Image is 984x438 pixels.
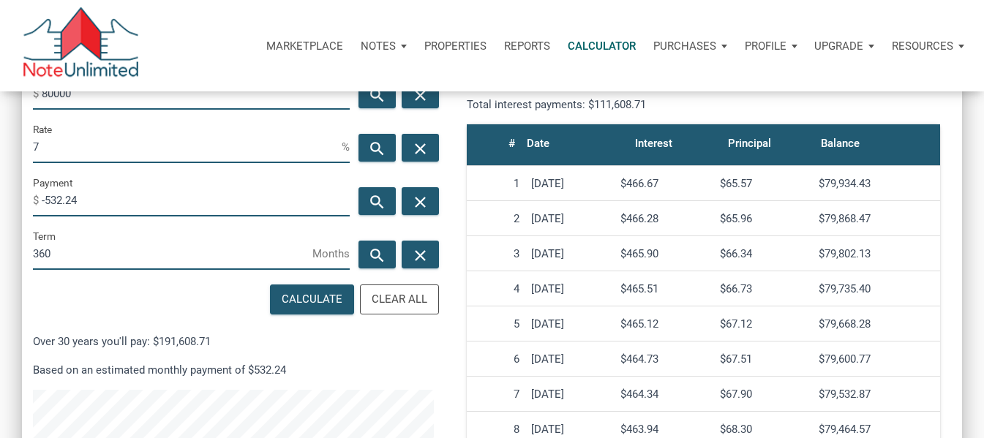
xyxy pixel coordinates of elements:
div: $66.73 [720,282,808,295]
div: [DATE] [531,388,609,401]
button: Reports [495,24,559,68]
div: Interest [635,133,672,154]
div: $68.30 [720,423,808,436]
div: $463.94 [620,423,708,436]
div: Balance [821,133,860,154]
i: close [412,139,429,157]
div: [DATE] [531,282,609,295]
a: Calculator [559,24,645,68]
p: Resources [892,39,953,53]
span: Months [312,242,350,265]
i: search [368,246,386,264]
i: close [412,192,429,211]
button: Profile [736,24,806,68]
p: Total interest payments: $111,608.71 [467,96,692,113]
div: $79,868.47 [819,212,934,225]
div: $464.73 [620,352,708,366]
i: search [368,86,386,104]
input: Term [33,237,312,270]
p: Reports [504,39,550,53]
button: search [358,241,396,268]
i: search [368,139,386,157]
div: Date [527,133,549,154]
div: $464.34 [620,388,708,401]
i: close [412,86,429,104]
div: [DATE] [531,423,609,436]
button: search [358,80,396,108]
div: [DATE] [531,247,609,260]
p: Properties [424,39,487,53]
button: Purchases [645,24,736,68]
div: $465.12 [620,317,708,331]
img: NoteUnlimited [22,7,140,84]
div: [DATE] [531,317,609,331]
div: $65.96 [720,212,808,225]
div: $79,600.77 [819,352,934,366]
p: Notes [361,39,396,53]
i: search [368,192,386,211]
p: Purchases [653,39,716,53]
div: [DATE] [531,177,609,190]
div: $66.34 [720,247,808,260]
div: $466.67 [620,177,708,190]
label: Payment [33,174,72,192]
div: $79,464.57 [819,423,934,436]
span: % [342,135,350,159]
div: $79,735.40 [819,282,934,295]
div: 6 [473,352,519,366]
input: Balance [42,77,350,110]
button: close [402,187,439,215]
div: 2 [473,212,519,225]
div: $67.12 [720,317,808,331]
button: Marketplace [258,24,352,68]
button: close [402,80,439,108]
div: Principal [728,133,771,154]
button: Clear All [360,284,439,314]
button: close [402,241,439,268]
div: $79,532.87 [819,388,934,401]
div: 4 [473,282,519,295]
span: $ [33,189,42,212]
input: Rate [33,130,342,163]
button: Notes [352,24,416,68]
div: 7 [473,388,519,401]
button: search [358,134,396,162]
button: close [402,134,439,162]
button: Upgrade [805,24,883,68]
div: $79,802.13 [819,247,934,260]
p: Calculator [568,39,636,53]
div: $466.28 [620,212,708,225]
input: Payment [42,184,350,216]
div: $79,668.28 [819,317,934,331]
div: [DATE] [531,352,609,366]
button: Resources [883,24,973,68]
i: close [412,246,429,264]
div: $67.90 [720,388,808,401]
span: $ [33,82,42,105]
label: Rate [33,121,52,138]
label: Term [33,227,56,245]
a: Properties [416,24,495,68]
p: Profile [745,39,786,53]
div: $465.90 [620,247,708,260]
div: Calculate [282,291,342,308]
div: # [508,133,515,154]
div: Clear All [372,291,427,308]
div: $79,934.43 [819,177,934,190]
div: [DATE] [531,212,609,225]
div: $65.57 [720,177,808,190]
p: Upgrade [814,39,863,53]
p: Over 30 years you'll pay: $191,608.71 [33,333,434,350]
p: Based on an estimated monthly payment of $532.24 [33,361,434,379]
button: search [358,187,396,215]
div: 5 [473,317,519,331]
div: 1 [473,177,519,190]
p: Marketplace [266,39,343,53]
div: 8 [473,423,519,436]
div: $67.51 [720,352,808,366]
